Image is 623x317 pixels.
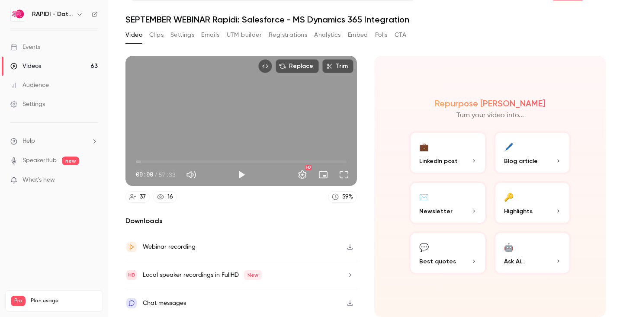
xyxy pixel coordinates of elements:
button: Analytics [314,28,341,42]
button: 💼LinkedIn post [409,131,487,174]
a: 16 [153,191,177,203]
img: RAPIDI - Data Integration Solutions [11,7,25,21]
p: Turn your video into... [456,110,524,121]
a: 59% [328,191,357,203]
div: 00:00 [136,170,176,179]
div: Local speaker recordings in FullHD [143,270,262,280]
button: Embed video [258,59,272,73]
div: 59 % [342,192,353,202]
span: Blog article [504,157,538,166]
span: Pro [11,296,26,306]
button: Video [125,28,142,42]
div: Settings [10,100,45,109]
h6: RAPIDI - Data Integration Solutions [32,10,73,19]
span: new [62,157,79,165]
span: Newsletter [419,207,453,216]
button: Emails [201,28,219,42]
button: Replace [276,59,319,73]
button: Mute [183,166,200,183]
h2: Downloads [125,216,357,226]
iframe: Noticeable Trigger [87,176,98,184]
button: ✉️Newsletter [409,181,487,224]
div: Chat messages [143,298,186,308]
div: HD [305,165,311,170]
button: CTA [395,28,406,42]
div: 💼 [419,140,429,153]
div: Audience [10,81,49,90]
div: 🔑 [504,190,514,203]
span: What's new [22,176,55,185]
div: ✉️ [419,190,429,203]
button: Polls [375,28,388,42]
button: Registrations [269,28,307,42]
li: help-dropdown-opener [10,137,98,146]
div: Events [10,43,40,51]
span: LinkedIn post [419,157,458,166]
a: SpeakerHub [22,156,57,165]
button: Clips [149,28,164,42]
span: Highlights [504,207,533,216]
div: Videos [10,62,41,70]
span: Ask Ai... [504,257,525,266]
button: Embed [348,28,368,42]
div: 💬 [419,240,429,253]
span: 57:33 [158,170,176,179]
button: Turn on miniplayer [315,166,332,183]
button: 🔑Highlights [494,181,572,224]
button: UTM builder [227,28,262,42]
span: 00:00 [136,170,153,179]
div: Webinar recording [143,242,196,252]
span: Best quotes [419,257,456,266]
h1: SEPTEMBER WEBINAR Rapidi: Salesforce - MS Dynamics 365 Integration [125,14,606,25]
button: 🤖Ask Ai... [494,231,572,275]
button: Play [233,166,250,183]
button: Settings [294,166,311,183]
button: Full screen [335,166,353,183]
span: New [244,270,262,280]
button: Settings [170,28,194,42]
span: Plan usage [31,298,97,304]
button: 💬Best quotes [409,231,487,275]
div: 37 [140,192,146,202]
div: 🖊️ [504,140,514,153]
a: 37 [125,191,150,203]
span: / [154,170,157,179]
div: 🤖 [504,240,514,253]
span: Help [22,137,35,146]
div: 16 [167,192,173,202]
h2: Repurpose [PERSON_NAME] [435,98,545,109]
button: 🖊️Blog article [494,131,572,174]
button: Trim [322,59,353,73]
